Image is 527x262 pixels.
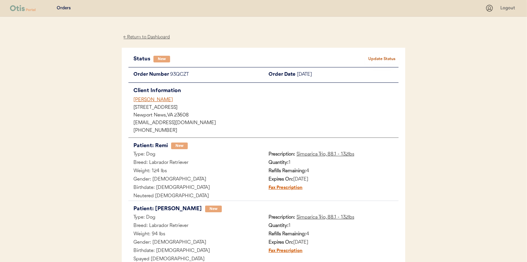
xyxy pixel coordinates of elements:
[128,71,170,79] div: Order Number
[133,54,153,64] div: Status
[170,71,263,79] div: 93QCZT
[133,204,202,214] div: Patient: [PERSON_NAME]
[500,5,517,12] div: Logout
[263,176,399,184] div: [DATE]
[263,167,399,176] div: 4
[122,33,172,41] div: ← Return to Dashboard
[269,152,295,157] strong: Prescription:
[128,222,263,230] div: Breed: Labrador Retriever
[297,71,399,79] div: [DATE]
[263,159,399,167] div: 1
[133,105,399,110] div: [STREET_ADDRESS]
[269,177,293,182] strong: Expires On:
[133,128,399,133] div: [PHONE_NUMBER]
[128,159,263,167] div: Breed: Labrador Retriever
[128,176,263,184] div: Gender: [DEMOGRAPHIC_DATA]
[133,121,399,125] div: [EMAIL_ADDRESS][DOMAIN_NAME]
[269,160,289,165] strong: Quantity:
[133,96,399,103] div: [PERSON_NAME]
[133,86,399,95] div: Client Information
[269,215,295,220] strong: Prescription:
[128,247,263,255] div: Birthdate: [DEMOGRAPHIC_DATA]
[263,184,303,192] div: Fax Prescription
[128,239,263,247] div: Gender: [DEMOGRAPHIC_DATA]
[263,239,399,247] div: [DATE]
[133,113,399,118] div: Newport News, VA 23608
[263,222,399,230] div: 1
[57,5,71,12] div: Orders
[133,141,168,151] div: Patient: Remi
[263,230,399,239] div: 4
[297,152,354,157] u: Simparica Trio, 88.1 - 132lbs
[269,223,289,228] strong: Quantity:
[297,215,354,220] u: Simparica Trio, 88.1 - 132lbs
[128,214,263,222] div: Type: Dog
[269,169,306,174] strong: Refills Remaining:
[269,232,306,237] strong: Refills Remaining:
[263,247,303,255] div: Fax Prescription
[365,54,399,64] button: Update Status
[269,240,293,245] strong: Expires On:
[128,184,263,192] div: Birthdate: [DEMOGRAPHIC_DATA]
[128,167,263,176] div: Weight: 124 lbs
[128,230,263,239] div: Weight: 94 lbs
[128,151,263,159] div: Type: Dog
[263,71,297,79] div: Order Date
[128,192,263,201] div: Neutered [DEMOGRAPHIC_DATA]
